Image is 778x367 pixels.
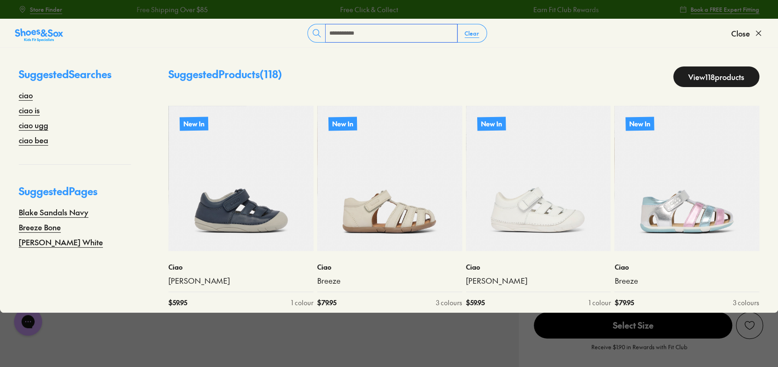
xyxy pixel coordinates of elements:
div: 1 colour [588,298,611,308]
a: ciao is [19,104,40,116]
a: Free Shipping Over $85 [136,5,207,15]
p: Receive $1.90 in Rewards with Fit Club [591,343,687,360]
p: New In [328,117,357,131]
span: $ 79.95 [614,298,633,308]
a: New In [168,106,313,251]
button: Add to Wishlist [736,312,763,339]
a: Breeze [614,276,759,286]
p: Ciao [466,262,611,272]
a: Breeze Bone [19,221,61,233]
div: 3 colours [436,298,462,308]
a: ciao bea [19,134,48,146]
button: Clear [457,25,487,42]
a: ciao ugg [19,119,48,131]
div: 3 colours [733,298,759,308]
p: Suggested Pages [19,183,131,206]
a: Free Click & Collect [340,5,398,15]
a: Breeze [317,276,462,286]
div: 1 colour [291,298,313,308]
button: Close [731,23,763,44]
a: View118products [673,66,759,87]
p: Ciao [614,262,759,272]
span: ( 118 ) [260,67,282,81]
img: SNS_Logo_Responsive.svg [15,28,63,43]
span: Select Size [534,312,732,338]
a: Blake Sandals Navy [19,206,88,218]
span: $ 59.95 [466,298,485,308]
span: Store Finder [30,5,62,14]
a: New In [466,106,611,251]
a: Book a FREE Expert Fitting [679,1,759,18]
p: New In [625,117,654,131]
a: Earn Fit Club Rewards [533,5,598,15]
a: Store Finder [19,1,62,18]
p: New In [477,117,505,131]
p: Ciao [168,262,313,272]
button: Select Size [534,312,732,339]
p: Suggested Products [168,66,282,87]
p: New In [180,117,208,131]
a: Shoes &amp; Sox [15,26,63,41]
p: Ciao [317,262,462,272]
span: Book a FREE Expert Fitting [691,5,759,14]
a: New In [317,106,462,251]
a: [PERSON_NAME] White [19,236,103,248]
span: Close [731,28,750,39]
a: New In [614,106,759,251]
a: [PERSON_NAME] [466,276,611,286]
iframe: Gorgias live chat messenger [9,304,47,339]
span: $ 59.95 [168,298,187,308]
a: [PERSON_NAME] [168,276,313,286]
span: $ 79.95 [317,298,336,308]
a: ciao [19,89,33,101]
p: Suggested Searches [19,66,131,89]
